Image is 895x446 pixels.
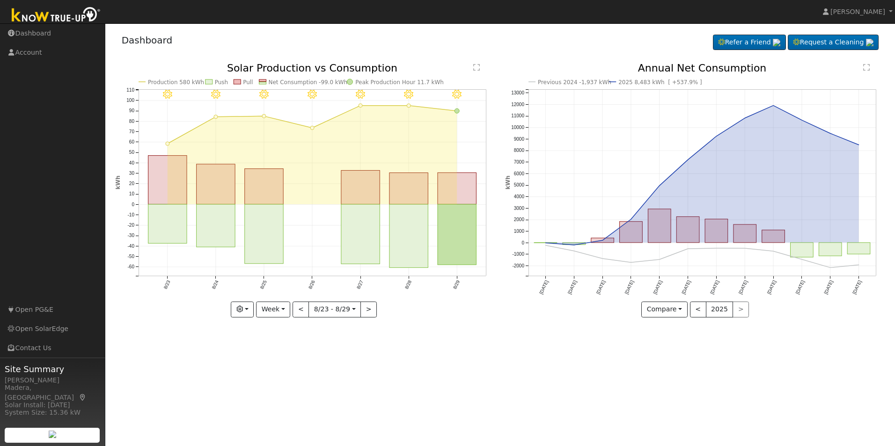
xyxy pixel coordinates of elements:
text: -30 [127,233,134,238]
a: Request a Cleaning [788,35,879,50]
text: 8/24 [211,280,219,290]
text: 0 [132,202,134,207]
a: Refer a Friend [713,35,786,50]
text: -2000 [512,263,524,268]
text: [DATE] [738,280,748,295]
text: 10 [129,192,134,197]
i: 8/25 - MostlyClear [259,90,269,99]
span: [PERSON_NAME] [830,8,885,15]
text: 8000 [514,148,525,153]
text: [DATE] [709,280,720,295]
rect: onclick="" [648,209,671,243]
text: Annual Net Consumption [638,62,767,74]
circle: onclick="" [455,108,459,113]
text:  [863,64,870,71]
rect: onclick="" [705,219,728,243]
circle: onclick="" [629,261,633,265]
text: -50 [127,254,134,259]
text: 90 [129,108,134,114]
img: retrieve [866,39,873,46]
text: 5000 [514,183,525,188]
rect: onclick="" [148,156,186,204]
text: 2000 [514,217,525,223]
circle: onclick="" [629,217,633,221]
rect: onclick="" [734,224,756,243]
text: 8/27 [356,280,364,290]
div: Solar Install: [DATE] [5,400,100,410]
text: -60 [127,264,134,269]
text: [DATE] [852,280,863,295]
text: 100 [126,98,134,103]
circle: onclick="" [359,104,362,108]
circle: onclick="" [857,263,861,267]
rect: onclick="" [196,204,235,247]
rect: onclick="" [148,204,186,244]
circle: onclick="" [715,246,719,250]
rect: onclick="" [620,222,643,243]
text: kWh [505,176,511,190]
circle: onclick="" [829,266,832,270]
circle: onclick="" [601,238,604,242]
text: Pull [243,79,253,86]
text:  [473,64,480,71]
div: Madera, [GEOGRAPHIC_DATA] [5,383,100,403]
text: 8/23 [162,280,171,290]
div: System Size: 15.36 kW [5,408,100,417]
circle: onclick="" [715,135,719,138]
a: Map [79,394,87,401]
circle: onclick="" [743,116,747,120]
rect: onclick="" [563,243,586,245]
text: [DATE] [567,280,578,295]
text: 2025 8,483 kWh [ +537.9% ] [618,79,702,86]
text: 20 [129,181,134,186]
rect: onclick="" [196,164,235,204]
rect: onclick="" [791,243,814,257]
circle: onclick="" [829,131,832,135]
text: 3000 [514,206,525,211]
text: -10 [127,212,134,217]
text: 70 [129,129,134,134]
text: Previous 2024 -1,937 kWh [538,79,611,86]
text: -20 [127,223,134,228]
circle: onclick="" [800,118,804,122]
text: Solar Production vs Consumption [227,62,397,74]
button: 2025 [706,302,734,317]
i: 8/23 - MostlyClear [163,90,172,99]
i: 8/28 - MostlyClear [404,90,413,99]
a: Dashboard [122,35,173,46]
text: 10000 [511,125,524,130]
button: > [360,302,377,317]
rect: onclick="" [819,243,842,256]
circle: onclick="" [857,143,861,147]
text: 1000 [514,229,525,234]
text: [DATE] [595,280,606,295]
text: 30 [129,171,134,176]
i: 8/27 - MostlyClear [356,90,365,99]
text: 8/25 [259,280,267,290]
rect: onclick="" [244,204,283,264]
i: 8/26 - MostlyClear [308,90,317,99]
text: [DATE] [795,280,806,295]
circle: onclick="" [601,257,604,260]
text: 11000 [511,114,524,119]
rect: onclick="" [341,204,380,264]
rect: onclick="" [762,230,785,243]
rect: onclick="" [438,173,476,205]
circle: onclick="" [658,184,661,187]
text: 8/28 [404,280,412,290]
button: Week [256,302,290,317]
text: 40 [129,160,134,165]
circle: onclick="" [544,244,548,247]
img: retrieve [49,431,56,438]
rect: onclick="" [389,173,428,204]
circle: onclick="" [214,115,218,119]
text: [DATE] [681,280,691,295]
rect: onclick="" [438,204,476,265]
text: 60 [129,139,134,144]
rect: onclick="" [341,171,380,205]
text: -40 [127,244,134,249]
text: Push [214,79,227,86]
text: 80 [129,119,134,124]
text: 50 [129,150,134,155]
